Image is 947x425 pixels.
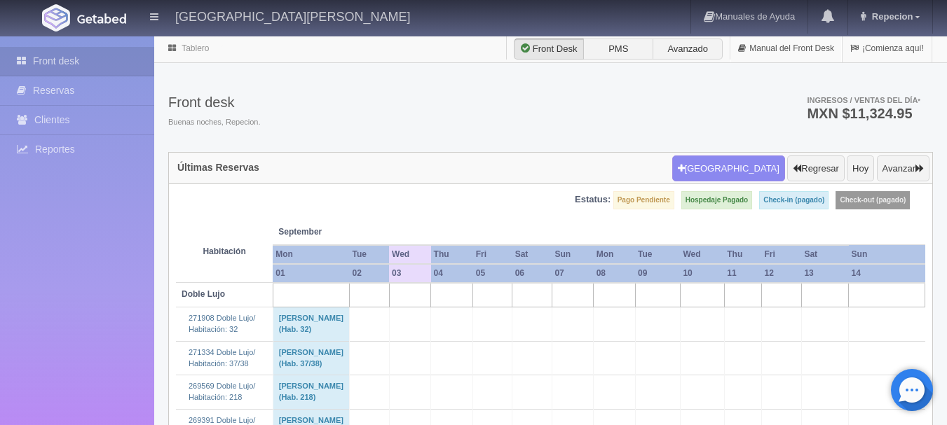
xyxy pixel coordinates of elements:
td: [PERSON_NAME] (Hab. 32) [273,307,349,341]
a: Tablero [182,43,209,53]
a: Manual del Front Desk [730,35,842,62]
th: 03 [389,264,431,283]
label: Pago Pendiente [613,191,674,209]
th: 13 [801,264,848,283]
label: Avanzado [653,39,723,60]
a: 269569 Doble Lujo/Habitación: 218 [189,382,255,401]
td: [PERSON_NAME] (Hab. 37/38) [273,341,349,375]
h3: Front desk [168,95,260,110]
span: Repecion [868,11,913,22]
th: 11 [724,264,761,283]
th: 06 [512,264,552,283]
th: Tue [350,245,390,264]
td: [PERSON_NAME] (Hab. 218) [273,375,349,409]
th: 01 [273,264,349,283]
th: 09 [635,264,680,283]
span: Buenas noches, Repecion. [168,117,260,128]
b: Doble Lujo [182,289,225,299]
th: Fri [761,245,801,264]
th: 04 [431,264,473,283]
label: Hospedaje Pagado [681,191,752,209]
th: Sun [849,245,925,264]
th: 07 [552,264,593,283]
th: Sat [512,245,552,264]
th: Mon [273,245,349,264]
th: Sun [552,245,593,264]
button: Avanzar [877,155,929,182]
th: Tue [635,245,680,264]
th: 14 [849,264,925,283]
label: Front Desk [514,39,584,60]
a: ¡Comienza aquí! [843,35,932,62]
th: Wed [680,245,724,264]
span: September [278,226,383,238]
h3: MXN $11,324.95 [807,106,920,120]
th: Wed [389,245,431,264]
th: Thu [431,245,473,264]
th: Fri [473,245,512,264]
h4: Últimas Reservas [177,162,259,173]
th: Thu [724,245,761,264]
th: 12 [761,264,801,283]
a: 271334 Doble Lujo/Habitación: 37/38 [189,348,255,368]
img: Getabed [42,4,70,32]
th: 05 [473,264,512,283]
th: 02 [350,264,390,283]
th: Mon [594,245,635,264]
label: Check-in (pagado) [759,191,829,209]
th: Sat [801,245,848,264]
th: 08 [594,264,635,283]
button: [GEOGRAPHIC_DATA] [672,155,785,182]
h4: [GEOGRAPHIC_DATA][PERSON_NAME] [175,7,410,25]
label: Check-out (pagado) [836,191,910,209]
span: Ingresos / Ventas del día [807,96,920,104]
button: Hoy [847,155,874,182]
th: 10 [680,264,724,283]
img: Getabed [77,13,126,24]
label: PMS [583,39,653,60]
label: Estatus: [575,193,611,207]
a: 271908 Doble Lujo/Habitación: 32 [189,314,255,333]
strong: Habitación [203,246,245,256]
button: Regresar [787,155,844,182]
